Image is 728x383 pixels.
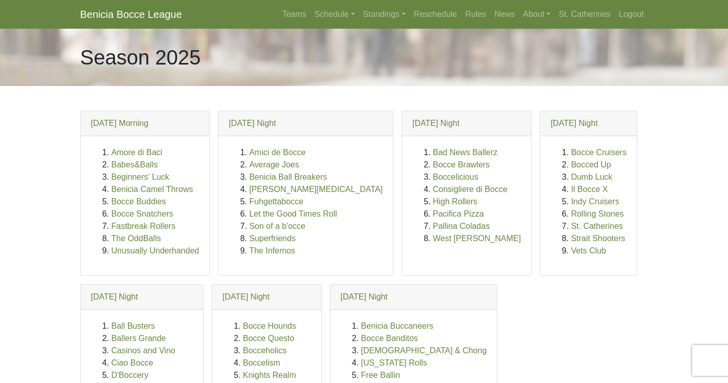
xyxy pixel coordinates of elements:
a: Let the Good Times Roll [249,209,337,218]
a: Superfriends [249,234,296,243]
a: Knights Realm [243,371,296,379]
a: Bocce Buddies [112,197,166,206]
a: Bocce Questo [243,334,295,343]
a: Bad News Ballerz [433,148,497,157]
a: Teams [278,4,311,25]
a: Ballers Grande [112,334,166,343]
a: Bocce Snatchers [112,209,173,218]
a: [DATE] Night [412,119,459,127]
a: Dumb Luck [571,173,612,181]
a: Bocce Hounds [243,322,296,330]
a: Bocceholics [243,346,286,355]
a: Ciao Bocce [112,358,153,367]
a: [DATE] Night [341,292,388,301]
a: About [519,4,555,25]
a: [US_STATE] Rolls [361,358,427,367]
a: St. Catherines [571,222,623,230]
a: Son of a b'occe [249,222,305,230]
a: Amore di Baci [112,148,163,157]
a: Boccelism [243,358,280,367]
a: Bocced Up [571,160,611,169]
a: Benicia Buccaneers [361,322,433,330]
h1: Season 2025 [80,45,201,70]
a: Rules [461,4,490,25]
a: News [490,4,519,25]
a: Fuhgettabocce [249,197,303,206]
a: The Infernos [249,246,295,255]
a: Boccelicious [433,173,478,181]
a: Pallina Coladas [433,222,490,230]
a: Fastbreak Rollers [112,222,175,230]
a: Reschedule [410,4,461,25]
a: Free Ballin [361,371,400,379]
a: Amici de Bocce [249,148,305,157]
a: [DEMOGRAPHIC_DATA] & Chong [361,346,487,355]
a: Benicia Camel Throws [112,185,193,194]
a: West [PERSON_NAME] [433,234,521,243]
a: Vets Club [571,246,606,255]
a: Bocce Brawlers [433,160,490,169]
a: High Rollers [433,197,477,206]
a: D'Boccery [112,371,148,379]
a: Average Joes [249,160,299,169]
a: Pacifica Pizza [433,209,484,218]
a: Ball Busters [112,322,155,330]
a: Unusually Underhanded [112,246,200,255]
a: Logout [615,4,648,25]
a: [DATE] Morning [91,119,149,127]
a: [PERSON_NAME][MEDICAL_DATA] [249,185,383,194]
a: Benicia Ball Breakers [249,173,327,181]
a: [DATE] Night [91,292,138,301]
a: Il Bocce X [571,185,608,194]
a: Standings [359,4,410,25]
a: St. Catherines [555,4,614,25]
a: Strait Shooters [571,234,625,243]
a: The OddBalls [112,234,161,243]
a: Babes&Balls [112,160,158,169]
a: [DATE] Night [223,292,270,301]
a: Schedule [311,4,359,25]
a: Rolling Stones [571,209,624,218]
a: Consigliere di Bocce [433,185,508,194]
a: Bocce Banditos [361,334,418,343]
a: [DATE] Night [550,119,598,127]
a: [DATE] Night [229,119,276,127]
a: Beginners' Luck [112,173,169,181]
a: Indy Cruisers [571,197,619,206]
a: Bocce Cruisers [571,148,626,157]
a: Benicia Bocce League [80,4,182,25]
a: Casinos and Vino [112,346,175,355]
